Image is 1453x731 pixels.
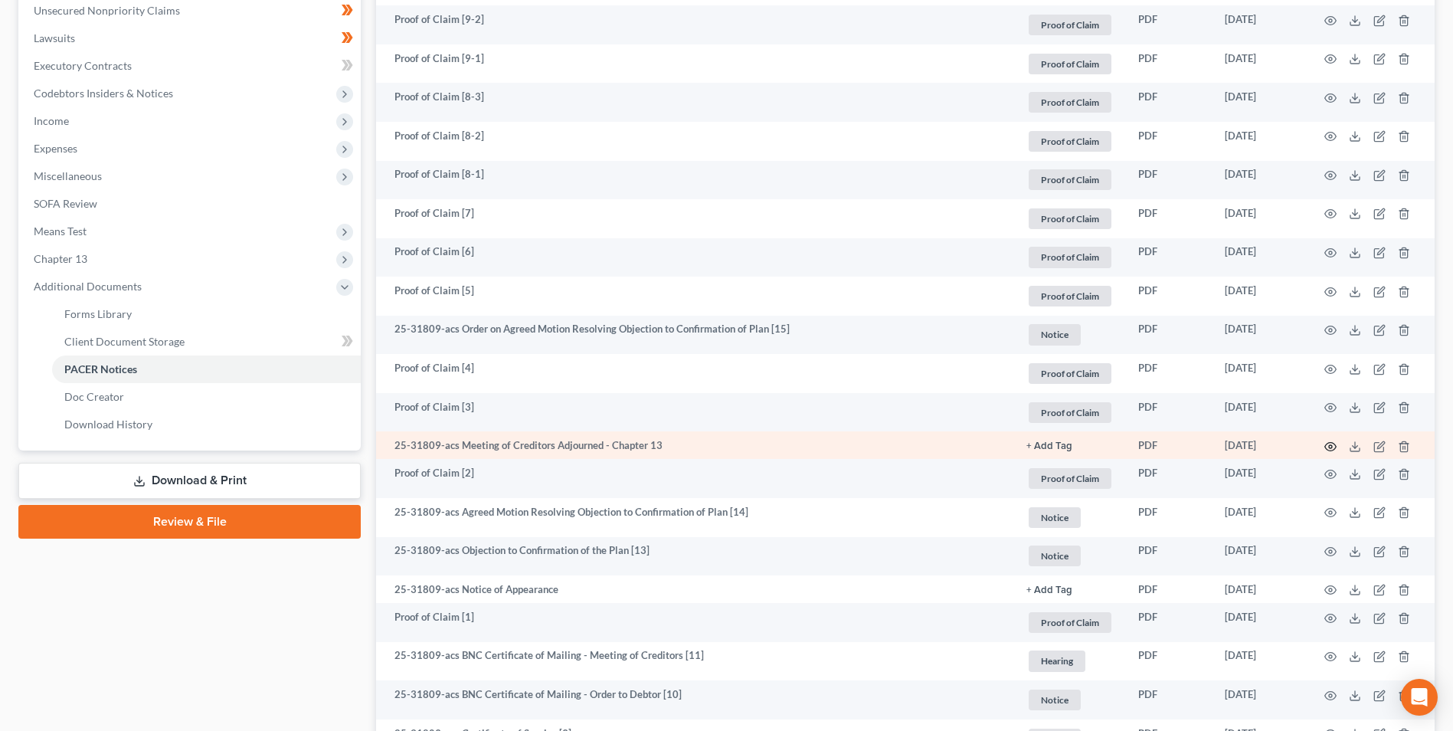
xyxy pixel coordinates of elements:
[376,316,1014,355] td: 25-31809-acs Order on Agreed Motion Resolving Objection to Confirmation of Plan [15]
[376,161,1014,200] td: Proof of Claim [8-1]
[34,59,132,72] span: Executory Contracts
[1029,690,1081,710] span: Notice
[1026,543,1114,569] a: Notice
[34,114,69,127] span: Income
[1029,402,1111,423] span: Proof of Claim
[21,190,361,218] a: SOFA Review
[376,277,1014,316] td: Proof of Claim [5]
[1026,12,1114,38] a: Proof of Claim
[376,354,1014,393] td: Proof of Claim [4]
[1126,680,1212,720] td: PDF
[1212,575,1306,603] td: [DATE]
[1026,610,1114,635] a: Proof of Claim
[1026,284,1114,309] a: Proof of Claim
[1126,537,1212,576] td: PDF
[1126,238,1212,277] td: PDF
[1029,286,1111,306] span: Proof of Claim
[1212,316,1306,355] td: [DATE]
[1029,247,1111,267] span: Proof of Claim
[1212,431,1306,459] td: [DATE]
[1126,603,1212,642] td: PDF
[1126,5,1212,44] td: PDF
[52,356,361,383] a: PACER Notices
[1026,438,1114,453] a: + Add Tag
[1212,83,1306,122] td: [DATE]
[52,328,361,356] a: Client Document Storage
[1026,400,1114,425] a: Proof of Claim
[1029,612,1111,633] span: Proof of Claim
[1126,498,1212,537] td: PDF
[1401,679,1438,716] div: Open Intercom Messenger
[1212,537,1306,576] td: [DATE]
[1212,680,1306,720] td: [DATE]
[34,280,142,293] span: Additional Documents
[376,431,1014,459] td: 25-31809-acs Meeting of Creditors Adjourned - Chapter 13
[34,225,87,238] span: Means Test
[52,383,361,411] a: Doc Creator
[1029,208,1111,229] span: Proof of Claim
[34,142,77,155] span: Expenses
[1212,5,1306,44] td: [DATE]
[376,5,1014,44] td: Proof of Claim [9-2]
[1126,277,1212,316] td: PDF
[21,25,361,52] a: Lawsuits
[34,31,75,44] span: Lawsuits
[1126,459,1212,498] td: PDF
[376,537,1014,576] td: 25-31809-acs Objection to Confirmation of the Plan [13]
[34,4,180,17] span: Unsecured Nonpriority Claims
[1029,468,1111,489] span: Proof of Claim
[1126,642,1212,681] td: PDF
[376,642,1014,681] td: 25-31809-acs BNC Certificate of Mailing - Meeting of Creditors [11]
[1026,206,1114,231] a: Proof of Claim
[1126,316,1212,355] td: PDF
[1026,167,1114,192] a: Proof of Claim
[1029,651,1085,671] span: Hearing
[1029,324,1081,345] span: Notice
[1212,459,1306,498] td: [DATE]
[1029,363,1111,384] span: Proof of Claim
[376,603,1014,642] td: Proof of Claim [1]
[21,52,361,80] a: Executory Contracts
[1026,582,1114,597] a: + Add Tag
[376,199,1014,238] td: Proof of Claim [7]
[1029,546,1081,566] span: Notice
[1212,277,1306,316] td: [DATE]
[1126,575,1212,603] td: PDF
[1126,354,1212,393] td: PDF
[1026,129,1114,154] a: Proof of Claim
[1212,393,1306,432] td: [DATE]
[34,87,173,100] span: Codebtors Insiders & Notices
[1026,322,1114,347] a: Notice
[1126,44,1212,84] td: PDF
[64,418,152,431] span: Download History
[34,197,97,210] span: SOFA Review
[1126,393,1212,432] td: PDF
[1212,44,1306,84] td: [DATE]
[1029,131,1111,152] span: Proof of Claim
[64,362,137,375] span: PACER Notices
[1029,15,1111,35] span: Proof of Claim
[376,122,1014,161] td: Proof of Claim [8-2]
[1126,161,1212,200] td: PDF
[376,83,1014,122] td: Proof of Claim [8-3]
[376,393,1014,432] td: Proof of Claim [3]
[1212,603,1306,642] td: [DATE]
[64,335,185,348] span: Client Document Storage
[1029,169,1111,190] span: Proof of Claim
[1026,361,1114,386] a: Proof of Claim
[1029,54,1111,74] span: Proof of Claim
[1026,687,1114,713] a: Notice
[1029,507,1081,528] span: Notice
[52,300,361,328] a: Forms Library
[1212,354,1306,393] td: [DATE]
[1026,244,1114,270] a: Proof of Claim
[1212,199,1306,238] td: [DATE]
[1126,199,1212,238] td: PDF
[34,252,87,265] span: Chapter 13
[1212,238,1306,277] td: [DATE]
[1212,122,1306,161] td: [DATE]
[1126,431,1212,459] td: PDF
[1026,648,1114,674] a: Hearing
[376,680,1014,720] td: 25-31809-acs BNC Certificate of Mailing - Order to Debtor [10]
[64,307,132,320] span: Forms Library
